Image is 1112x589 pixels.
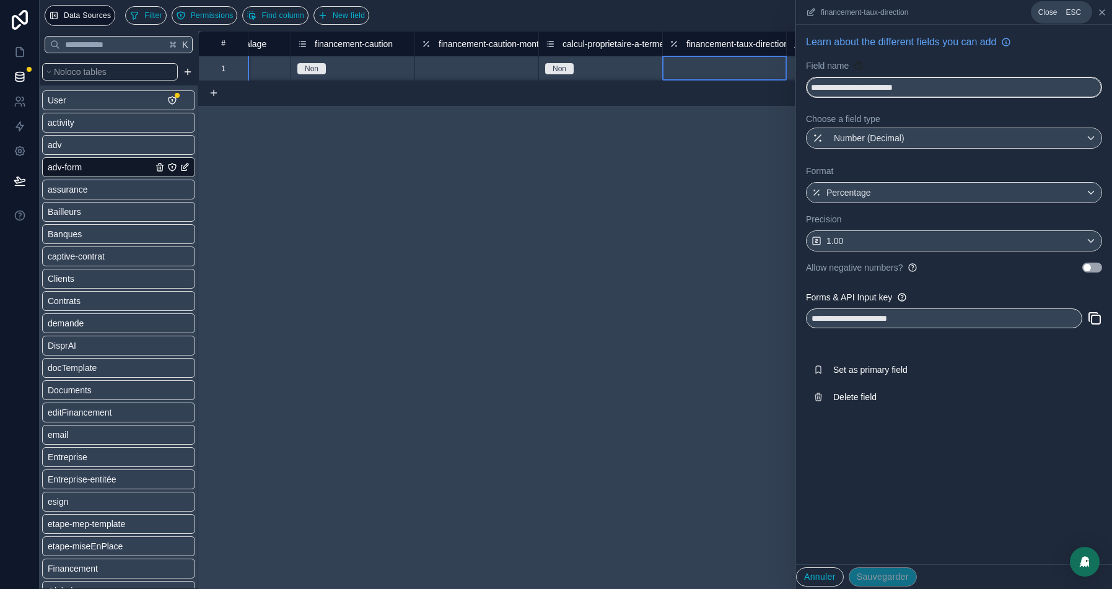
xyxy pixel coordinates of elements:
div: # [208,39,239,48]
div: demande [42,313,195,333]
a: etape-mep-template [48,518,152,530]
div: etape-miseEnPlace [42,536,195,556]
span: Financement [48,562,98,575]
span: Bailleurs [48,206,81,218]
a: activity [48,116,152,129]
span: Data Sources [64,11,111,20]
a: esign [48,495,152,508]
span: financement-caution [315,38,393,50]
span: calcul-proprietaire-a-terme [563,38,664,50]
span: Entreprise-entitée [48,473,116,486]
span: esign [48,495,68,508]
a: Banques [48,228,152,240]
button: Filter [125,6,166,25]
label: Precision [806,213,1102,225]
span: DisprAI [48,339,76,352]
button: Annuler [796,567,844,587]
div: Bailleurs [42,202,195,222]
a: Bailleurs [48,206,152,218]
a: Entreprise-entitée [48,473,152,486]
span: financement-caution-montant [439,38,551,50]
a: Contrats [48,295,152,307]
a: adv-form [48,161,152,173]
span: Permissions [191,11,234,20]
a: User [48,94,152,107]
div: captive-contrat [42,247,195,266]
div: esign [42,492,195,512]
span: Set as primary field [833,364,1012,376]
span: Filter [144,11,162,20]
a: etape-miseEnPlace [48,540,152,552]
span: adv [48,139,62,151]
span: adv-form [48,161,82,173]
span: Close [1038,7,1057,17]
a: editFinancement [48,406,152,419]
span: docTemplate [48,362,97,374]
a: docTemplate [48,362,152,374]
a: Permissions [172,6,243,25]
span: Learn about the different fields you can add [806,35,996,50]
div: activity [42,113,195,133]
label: Format [806,165,1102,177]
div: Entreprise-entitée [42,469,195,489]
label: Field name [806,59,849,72]
a: Entreprise [48,451,152,463]
a: captive-contrat [48,250,152,263]
div: Entreprise [42,447,195,467]
span: Clients [48,273,74,285]
button: Permissions [172,6,238,25]
button: Number (Decimal) [806,128,1102,149]
a: adv [48,139,152,151]
a: demande [48,317,152,329]
span: captive-contrat [48,250,105,263]
span: etape-mep-template [48,518,125,530]
span: Noloco tables [54,66,107,78]
span: editFinancement [48,406,112,419]
div: assurance [42,180,195,199]
button: Delete field [806,383,1102,411]
div: Financement [42,559,195,578]
button: 1.00 [806,230,1102,251]
button: Set as primary field [806,356,1102,383]
span: Documents [48,384,92,396]
span: K [181,40,190,49]
div: docTemplate [42,358,195,378]
span: Delete field [833,391,1012,403]
label: Forms & API Input key [806,291,892,303]
button: Data Sources [45,5,115,26]
span: 1.00 [826,235,843,247]
span: email [48,429,68,441]
a: Financement [48,562,152,575]
div: Clients [42,269,195,289]
span: Banques [48,228,82,240]
span: New field [333,11,365,20]
div: Non [305,63,318,74]
span: Number (Decimal) [834,132,904,144]
span: Percentage [826,186,871,199]
label: Choose a field type [806,113,1102,125]
span: Esc [1063,7,1084,17]
button: New field [313,6,369,25]
div: adv-form [42,157,195,177]
a: Learn about the different fields you can add [806,35,1011,50]
a: Clients [48,273,152,285]
div: Contrats [42,291,195,311]
span: financement-taux-direction [686,38,789,50]
div: editFinancement [42,403,195,422]
button: Find column [242,6,309,25]
div: Banques [42,224,195,244]
label: Allow negative numbers? [806,261,903,274]
div: Open Intercom Messenger [1070,547,1100,577]
a: DisprAI [48,339,152,352]
div: email [42,425,195,445]
span: Find column [261,11,304,20]
span: demande [48,317,84,329]
a: email [48,429,152,441]
span: Contrats [48,295,81,307]
span: activity [48,116,74,129]
a: assurance [48,183,152,196]
button: Noloco tables [42,63,178,81]
div: Non [553,63,566,74]
div: User [42,90,195,110]
button: Percentage [806,182,1102,203]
